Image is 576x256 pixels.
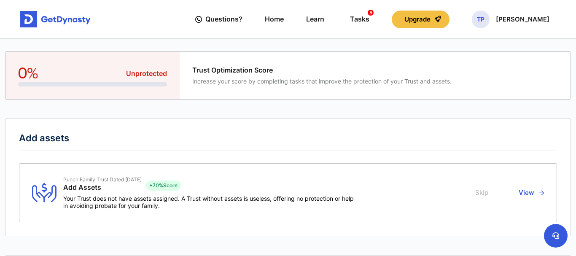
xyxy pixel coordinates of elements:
span: Add Assets [63,183,142,191]
a: Home [265,7,284,31]
span: 0% [18,65,38,82]
div: + 70% Score [146,181,181,191]
h2: Add assets [19,132,557,151]
span: Questions? [205,11,242,27]
span: Unprotected [126,69,167,78]
a: Tasks5 [347,7,369,31]
span: Increase your score by completing tasks that improve the protection of your Trust and assets. [192,78,452,85]
img: Get started for free with Dynasty Trust Company [20,11,91,28]
a: Learn [306,7,324,31]
span: TP [472,11,490,28]
button: Upgrade [392,11,449,28]
span: Your Trust does not have assets assigned. A Trust without assets is useless, offering no protecti... [63,195,357,209]
span: Trust Optimization Score [192,66,452,74]
span: 5 [368,10,374,16]
button: Skip [475,176,491,209]
button: View [516,176,544,209]
p: [PERSON_NAME] [496,16,549,23]
button: TP[PERSON_NAME] [472,11,549,28]
a: Questions? [195,7,242,31]
div: Tasks [350,11,369,27]
span: Punch Family Trust Dated [DATE] [63,176,142,183]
